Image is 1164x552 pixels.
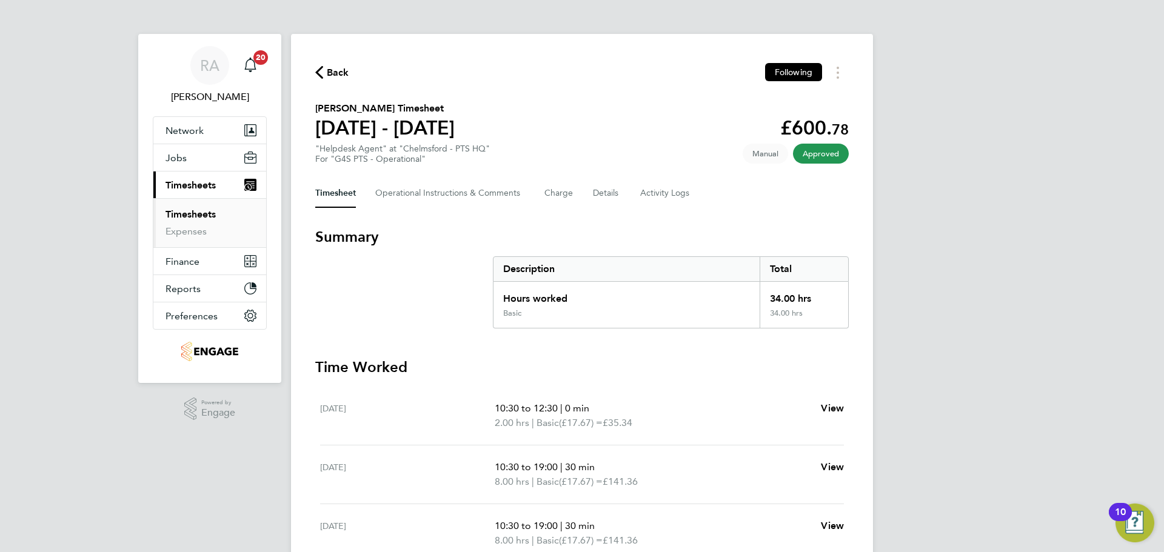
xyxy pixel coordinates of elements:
[315,154,490,164] div: For "G4S PTS - Operational"
[166,152,187,164] span: Jobs
[315,179,356,208] button: Timesheet
[560,520,563,531] span: |
[320,401,495,430] div: [DATE]
[153,198,266,247] div: Timesheets
[166,256,199,267] span: Finance
[495,534,529,546] span: 8.00 hrs
[760,257,848,281] div: Total
[821,461,844,473] span: View
[495,402,558,414] span: 10:30 to 12:30
[166,179,216,191] span: Timesheets
[640,179,691,208] button: Activity Logs
[238,46,263,85] a: 20
[153,302,266,329] button: Preferences
[821,519,844,533] a: View
[153,117,266,144] button: Network
[537,533,559,548] span: Basic
[537,416,559,430] span: Basic
[493,256,849,328] div: Summary
[565,402,589,414] span: 0 min
[495,417,529,428] span: 2.00 hrs
[827,63,849,82] button: Timesheets Menu
[495,476,529,487] span: 8.00 hrs
[375,179,525,208] button: Operational Instructions & Comments
[315,144,490,164] div: "Helpdesk Agent" at "Chelmsford - PTS HQ"
[1115,504,1154,542] button: Open Resource Center, 10 new notifications
[166,283,201,294] span: Reports
[315,227,849,247] h3: Summary
[743,144,788,164] span: This timesheet was manually created.
[153,144,266,171] button: Jobs
[821,520,844,531] span: View
[153,248,266,274] button: Finance
[166,125,204,136] span: Network
[315,65,349,80] button: Back
[493,257,760,281] div: Description
[560,402,563,414] span: |
[495,520,558,531] span: 10:30 to 19:00
[1115,512,1126,528] div: 10
[200,58,219,73] span: RA
[760,308,848,328] div: 34.00 hrs
[603,417,632,428] span: £35.34
[821,401,844,416] a: View
[537,474,559,489] span: Basic
[503,308,521,318] div: Basic
[603,534,638,546] span: £141.36
[320,460,495,489] div: [DATE]
[821,460,844,474] a: View
[603,476,638,487] span: £141.36
[760,282,848,308] div: 34.00 hrs
[775,67,812,78] span: Following
[315,116,455,140] h1: [DATE] - [DATE]
[559,534,603,546] span: (£17.67) =
[153,342,267,361] a: Go to home page
[153,90,267,104] span: Ronal Almas
[559,417,603,428] span: (£17.67) =
[559,476,603,487] span: (£17.67) =
[565,461,595,473] span: 30 min
[181,342,238,361] img: g4s7-logo-retina.png
[593,179,621,208] button: Details
[201,408,235,418] span: Engage
[765,63,822,81] button: Following
[327,65,349,80] span: Back
[532,476,534,487] span: |
[166,208,216,220] a: Timesheets
[532,417,534,428] span: |
[166,310,218,322] span: Preferences
[821,402,844,414] span: View
[560,461,563,473] span: |
[565,520,595,531] span: 30 min
[201,397,235,408] span: Powered by
[493,282,760,308] div: Hours worked
[532,534,534,546] span: |
[793,144,849,164] span: This timesheet has been approved.
[153,46,267,104] a: RA[PERSON_NAME]
[315,101,455,116] h2: [PERSON_NAME] Timesheet
[138,34,281,383] nav: Main navigation
[495,461,558,473] span: 10:30 to 19:00
[780,116,849,139] app-decimal: £600.
[166,225,207,237] a: Expenses
[153,171,266,198] button: Timesheets
[315,357,849,377] h3: Time Worked
[320,519,495,548] div: [DATE]
[253,50,268,65] span: 20
[544,179,574,208] button: Charge
[153,275,266,302] button: Reports
[832,121,849,138] span: 78
[184,397,236,421] a: Powered byEngage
